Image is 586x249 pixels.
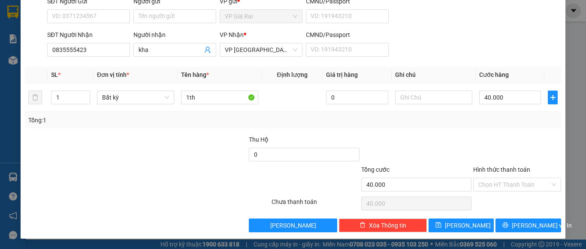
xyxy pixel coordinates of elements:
[361,166,390,173] span: Tổng cước
[339,219,427,232] button: deleteXóa Thông tin
[512,221,572,230] span: [PERSON_NAME] và In
[249,219,337,232] button: [PERSON_NAME]
[225,43,297,56] span: VP Sài Gòn
[326,71,358,78] span: Giá trị hàng
[495,219,561,232] button: printer[PERSON_NAME] và In
[548,94,557,101] span: plus
[249,136,269,143] span: Thu Hộ
[392,67,476,83] th: Ghi chú
[28,115,227,125] div: Tổng: 1
[102,91,169,104] span: Bất kỳ
[181,91,258,104] input: VD: Bàn, Ghế
[479,71,509,78] span: Cước hàng
[548,91,558,104] button: plus
[395,91,472,104] input: Ghi Chú
[51,71,58,78] span: SL
[429,219,494,232] button: save[PERSON_NAME]
[502,222,508,229] span: printer
[271,197,360,212] div: Chưa thanh toán
[306,30,389,39] div: CMND/Passport
[270,221,316,230] span: [PERSON_NAME]
[204,46,211,53] span: user-add
[435,222,441,229] span: save
[133,30,216,39] div: Người nhận
[97,71,129,78] span: Đơn vị tính
[473,166,530,173] label: Hình thức thanh toán
[225,10,297,23] span: VP Giá Rai
[369,221,406,230] span: Xóa Thông tin
[359,222,365,229] span: delete
[181,71,209,78] span: Tên hàng
[277,71,307,78] span: Định lượng
[326,91,388,104] input: 0
[445,221,491,230] span: [PERSON_NAME]
[47,30,130,39] div: SĐT Người Nhận
[220,31,244,38] span: VP Nhận
[28,91,42,104] button: delete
